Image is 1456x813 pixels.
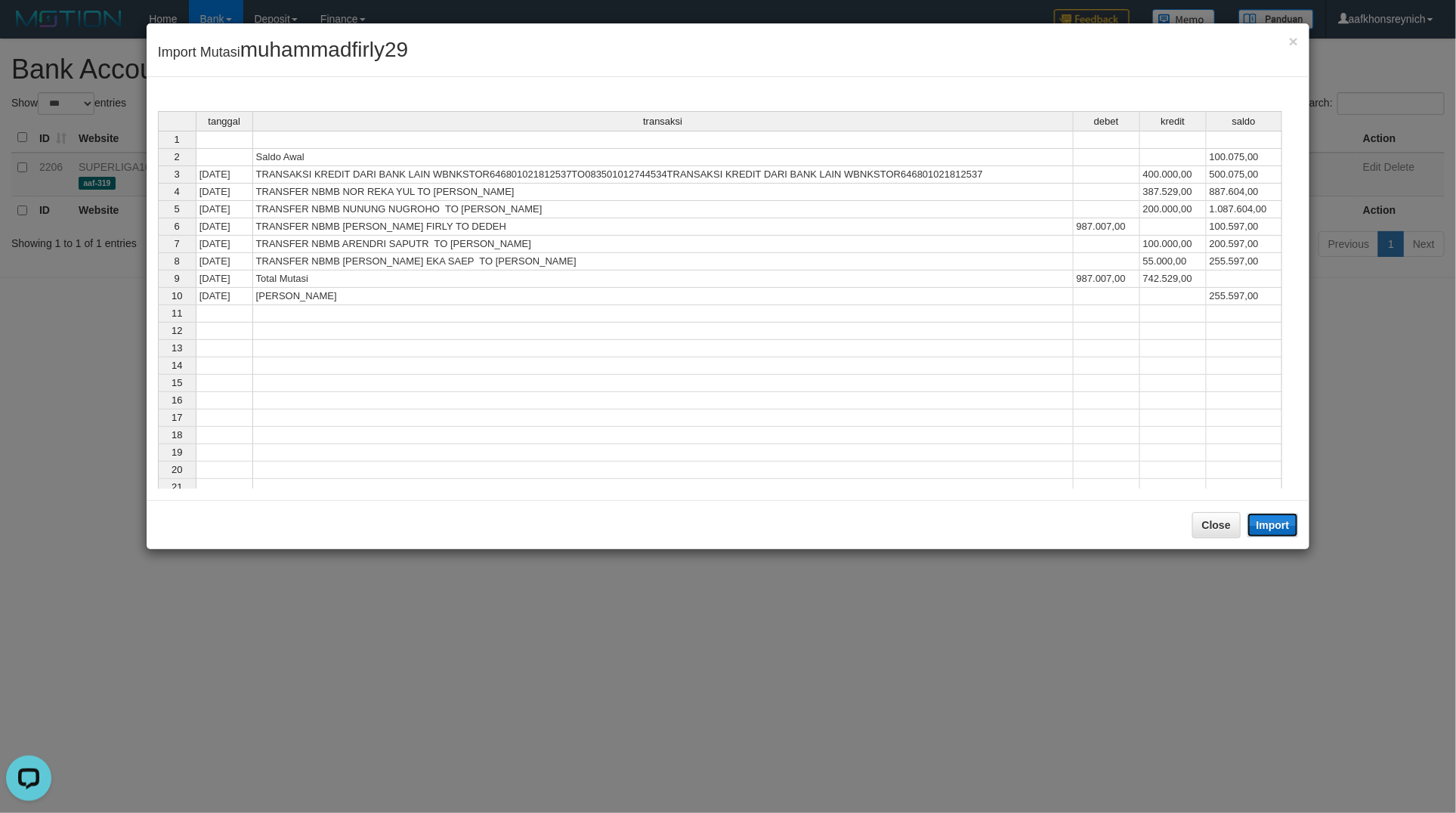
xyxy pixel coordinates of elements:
[1247,513,1299,537] button: Import
[172,377,182,388] span: 15
[172,342,182,354] span: 13
[6,6,51,51] button: Open LiveChat chat widget
[196,288,253,305] td: [DATE]
[1207,288,1282,305] td: 255.597,00
[1207,236,1282,253] td: 200.597,00
[175,203,180,215] span: 5
[172,394,182,406] span: 16
[1207,166,1282,184] td: 500.075,00
[196,184,253,201] td: [DATE]
[1140,166,1207,184] td: 400.000,00
[1207,253,1282,270] td: 255.597,00
[172,308,182,319] span: 11
[196,166,253,184] td: [DATE]
[643,116,682,127] span: transaksi
[196,270,253,288] td: [DATE]
[196,218,253,236] td: [DATE]
[253,184,1074,201] td: TRANSFER NBMB NOR REKA YUL TO [PERSON_NAME]
[1207,184,1282,201] td: 887.604,00
[1140,236,1207,253] td: 100.000,00
[1207,201,1282,218] td: 1.087.604,00
[158,45,409,60] span: Import Mutasi
[253,218,1074,236] td: TRANSFER NBMB [PERSON_NAME] FIRLY TO DEDEH
[253,166,1074,184] td: TRANSAKSI KREDIT DARI BANK LAIN WBNKSTOR646801021812537TO083501012744534TRANSAKSI KREDIT DARI BAN...
[1140,270,1207,288] td: 742.529,00
[1289,32,1298,50] span: ×
[175,168,180,180] span: 3
[253,236,1074,253] td: TRANSFER NBMB ARENDRI SAPUTR TO [PERSON_NAME]
[175,273,180,284] span: 9
[158,111,196,131] th: Select whole grid
[1094,116,1119,127] span: debet
[1289,33,1298,49] button: Close
[253,149,1074,166] td: Saldo Awal
[1140,184,1207,201] td: 387.529,00
[175,151,180,162] span: 2
[172,429,182,441] span: 18
[1140,201,1207,218] td: 200.000,00
[208,116,240,127] span: tanggal
[1207,149,1282,166] td: 100.075,00
[1192,512,1241,538] button: Close
[175,255,180,267] span: 8
[253,201,1074,218] td: TRANSFER NBMB NUNUNG NUGROHO TO [PERSON_NAME]
[175,238,180,249] span: 7
[175,134,180,145] span: 1
[196,253,253,270] td: [DATE]
[175,186,180,197] span: 4
[1074,270,1140,288] td: 987.007,00
[172,360,182,371] span: 14
[172,290,182,301] span: 10
[172,412,182,423] span: 17
[196,201,253,218] td: [DATE]
[1074,218,1140,236] td: 987.007,00
[253,270,1074,288] td: Total Mutasi
[1232,116,1256,127] span: saldo
[1161,116,1185,127] span: kredit
[253,253,1074,270] td: TRANSFER NBMB [PERSON_NAME] EKA SAEP TO [PERSON_NAME]
[172,464,182,475] span: 20
[172,481,182,493] span: 21
[240,38,409,61] span: muhammadfirly29
[172,325,182,336] span: 12
[1207,218,1282,236] td: 100.597,00
[196,236,253,253] td: [DATE]
[175,221,180,232] span: 6
[172,447,182,458] span: 19
[1140,253,1207,270] td: 55.000,00
[253,288,1074,305] td: [PERSON_NAME]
